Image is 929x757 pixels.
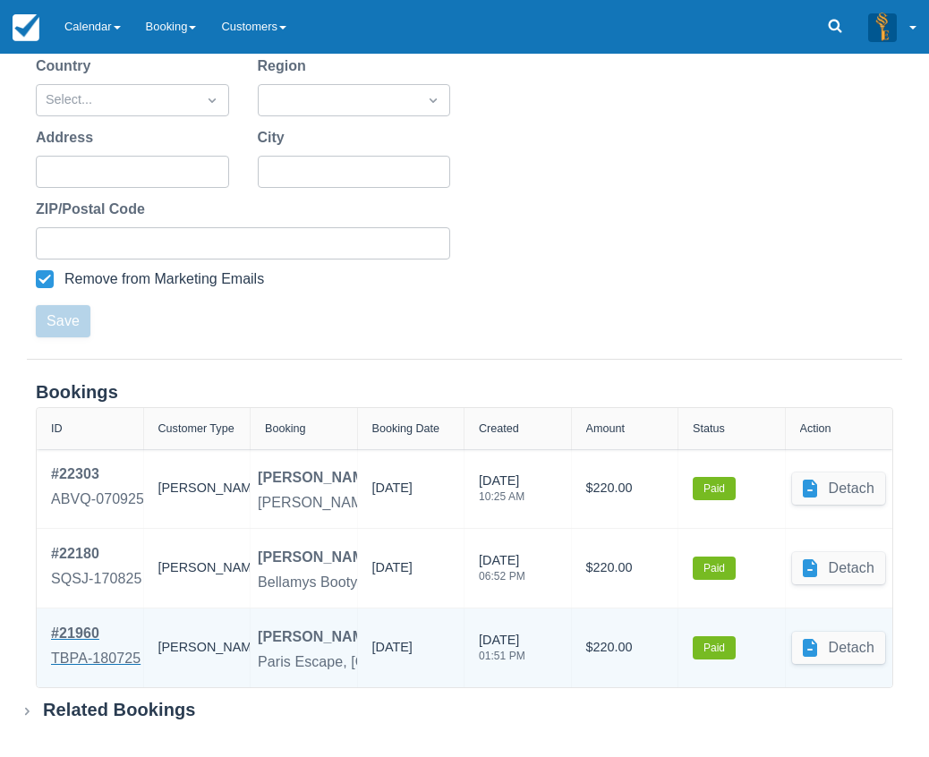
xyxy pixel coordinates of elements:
div: [PERSON_NAME] [158,464,236,514]
div: Amount [586,422,625,435]
button: Detach [792,632,885,664]
a: #21960TBPA-180725 [51,623,141,673]
div: ABVQ-070925 [51,489,144,510]
div: TBPA-180725 [51,648,141,669]
label: Region [258,55,313,77]
div: [PERSON_NAME] [258,547,379,568]
div: [PERSON_NAME] [158,543,236,593]
a: #22303ABVQ-070925 [51,464,144,514]
div: Bellamys Booty, Bellamys Booty Room Booking [258,572,563,593]
div: Remove from Marketing Emails [64,270,264,288]
div: [DATE] [372,479,413,506]
div: Related Bookings [43,699,196,721]
img: checkfront-main-nav-mini-logo.png [13,14,39,41]
div: 01:51 PM [479,651,525,661]
div: Booking Date [372,422,440,435]
div: 10:25 AM [479,491,524,502]
div: [DATE] [479,631,525,672]
div: # 22303 [51,464,144,485]
label: ZIP/Postal Code [36,199,152,220]
button: Detach [792,472,885,505]
div: [DATE] [479,551,525,592]
div: $220.00 [586,464,664,514]
label: Paid [693,636,736,659]
div: [DATE] [372,558,413,585]
div: Customer Type [158,422,234,435]
span: Dropdown icon [203,91,221,109]
img: A3 [868,13,897,41]
div: [PERSON_NAME] [258,467,379,489]
div: # 22180 [51,543,141,565]
label: Paid [693,477,736,500]
div: Created [479,422,519,435]
label: City [258,127,292,149]
div: [PERSON_NAME] [158,623,236,673]
span: Dropdown icon [424,91,442,109]
div: $220.00 [586,543,664,593]
div: # 21960 [51,623,141,644]
div: [DATE] [372,638,413,665]
button: Detach [792,552,885,584]
label: Paid [693,557,736,580]
div: SQSJ-170825 [51,568,141,590]
div: Booking [265,422,306,435]
div: $220.00 [586,623,664,673]
div: 06:52 PM [479,571,525,582]
label: Address [36,127,100,149]
div: [DATE] [479,472,524,513]
div: Paris Escape, [GEOGRAPHIC_DATA] Escape Room Booking [258,651,652,673]
a: #22180SQSJ-170825 [51,543,141,593]
div: ID [51,422,63,435]
div: Action [800,422,831,435]
div: [PERSON_NAME] [258,626,379,648]
div: Status [693,422,725,435]
label: Country [36,55,98,77]
div: Bookings [36,381,893,404]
